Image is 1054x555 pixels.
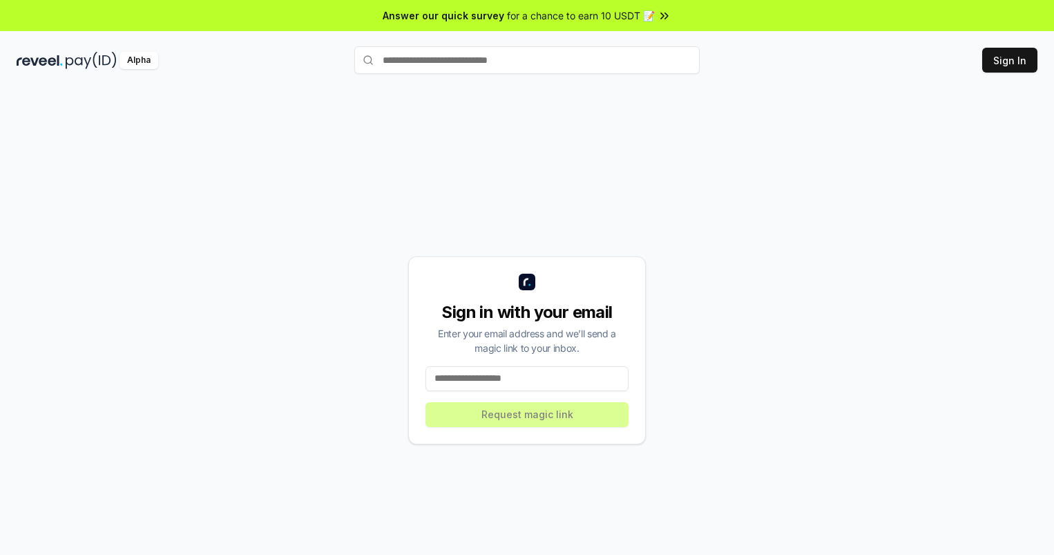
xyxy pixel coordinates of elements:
span: Answer our quick survey [383,8,504,23]
button: Sign In [982,48,1037,73]
div: Enter your email address and we’ll send a magic link to your inbox. [425,326,629,355]
img: pay_id [66,52,117,69]
span: for a chance to earn 10 USDT 📝 [507,8,655,23]
div: Sign in with your email [425,301,629,323]
img: reveel_dark [17,52,63,69]
img: logo_small [519,274,535,290]
div: Alpha [119,52,158,69]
